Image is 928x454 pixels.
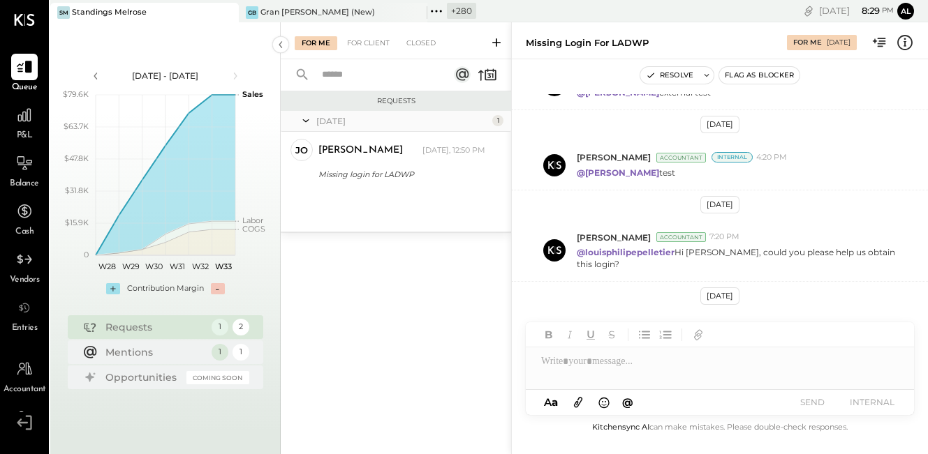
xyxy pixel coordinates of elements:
text: Sales [242,89,263,99]
div: Requests [105,320,205,334]
div: 1 [212,344,228,361]
span: 4:20 PM [756,152,787,163]
span: Entries [12,322,38,335]
span: Cash [15,226,34,239]
div: GB [246,6,258,19]
div: 1 [492,115,503,126]
a: Vendors [1,246,48,287]
div: For Me [793,38,822,47]
text: $79.6K [63,89,89,99]
div: Requests [288,96,504,106]
div: Internal [712,152,753,162]
div: + [106,283,120,294]
text: $63.7K [64,121,89,131]
strong: @[PERSON_NAME] [577,167,659,178]
div: [DATE] [700,116,739,133]
div: copy link [802,3,816,18]
text: W29 [121,262,139,271]
a: Queue [1,54,48,94]
text: W33 [215,262,232,271]
text: Labor [242,215,263,225]
button: Italic [561,326,579,344]
button: Unordered List [635,326,654,344]
div: Missing login for LADWP [526,36,649,50]
text: $15.9K [65,218,89,227]
div: [DATE] - [DATE] [106,70,225,82]
div: Coming Soon [186,371,249,384]
div: Closed [399,36,443,50]
p: test [577,167,675,179]
text: $47.8K [64,153,89,163]
div: Mentions [105,345,205,359]
div: [DATE] [316,115,489,127]
text: 0 [84,250,89,259]
span: pm [882,6,894,15]
div: 1 [233,344,249,361]
span: Vendors [10,274,40,287]
text: W31 [169,262,184,271]
div: [DATE] [700,287,739,305]
div: [PERSON_NAME] [318,144,403,158]
div: - [211,283,225,294]
text: W30 [145,262,162,271]
span: P&L [17,130,33,142]
button: Bold [540,326,558,344]
button: Resolve [640,67,699,84]
span: [PERSON_NAME] [577,232,651,243]
div: 2 [233,319,249,335]
span: Accountant [3,384,46,396]
text: COGS [242,224,265,234]
button: Al [897,3,914,20]
button: Strikethrough [603,326,621,344]
div: Accountant [656,153,706,162]
button: Add URL [689,326,707,344]
div: [DATE] [819,4,894,17]
p: Hi [PERSON_NAME], could you please help us obtain this login? [577,246,900,270]
div: Gran [PERSON_NAME] (New) [260,7,375,18]
div: 1 [212,319,228,335]
a: Cash [1,198,48,239]
button: @ [618,393,638,411]
span: 8 : 29 [852,4,880,17]
span: Balance [10,178,39,190]
button: INTERNAL [844,393,900,411]
div: For Client [340,36,397,50]
div: [DATE] [827,38,850,47]
span: @ [622,395,633,409]
span: 7:20 PM [709,232,739,243]
text: W28 [98,262,116,271]
strong: @louisphilipepelletier [577,247,675,257]
text: W32 [192,262,209,271]
div: + 280 [447,3,476,19]
div: For Me [295,36,337,50]
button: Aa [540,395,562,410]
span: a [552,395,558,409]
a: Balance [1,150,48,190]
div: Standings Melrose [72,7,147,18]
div: SM [57,6,70,19]
div: Accountant [656,232,706,242]
text: $31.8K [65,186,89,195]
div: [DATE], 12:50 PM [422,145,485,156]
div: jo [295,144,308,157]
div: Contribution Margin [127,283,204,294]
span: [PERSON_NAME] [577,151,651,163]
a: P&L [1,102,48,142]
button: SEND [784,393,840,411]
div: Opportunities [105,370,179,384]
a: Entries [1,294,48,335]
div: [DATE] [700,196,739,213]
button: Flag as Blocker [719,67,800,84]
button: Underline [582,326,600,344]
button: Ordered List [656,326,675,344]
a: Accountant [1,356,48,396]
div: Missing login for LADWP [318,167,481,181]
span: Queue [12,82,38,94]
